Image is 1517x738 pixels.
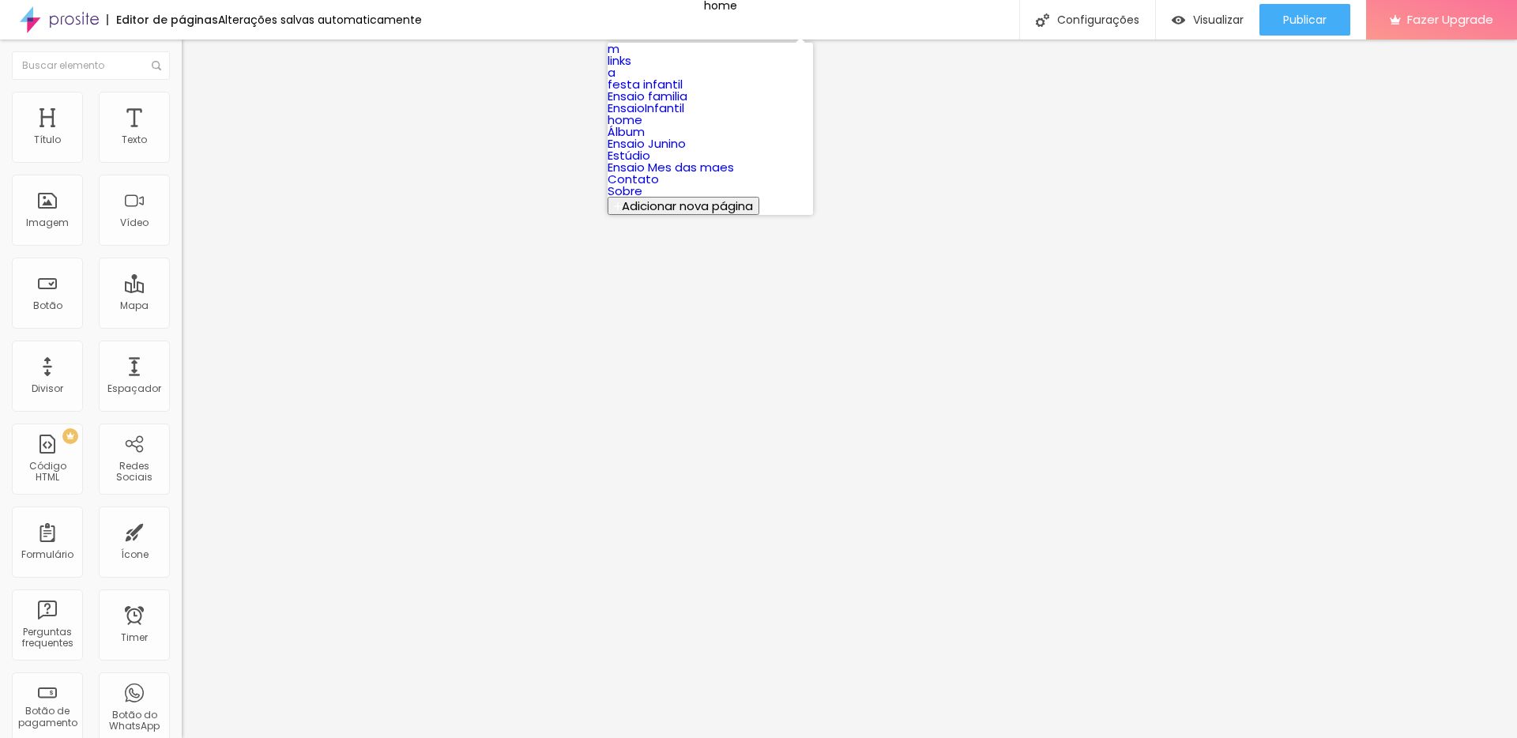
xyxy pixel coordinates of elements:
[16,706,78,729] div: Botão de pagamento
[120,300,149,311] div: Mapa
[608,197,759,215] button: Adicionar nova página
[16,461,78,484] div: Código HTML
[21,549,73,560] div: Formulário
[622,198,753,214] span: Adicionar nova página
[107,383,161,394] div: Espaçador
[103,461,165,484] div: Redes Sociais
[26,217,69,228] div: Imagem
[34,134,61,145] div: Título
[1407,13,1493,26] span: Fazer Upgrade
[16,627,78,650] div: Perguntas frequentes
[1036,13,1049,27] img: Icone
[608,183,642,199] a: Sobre
[608,64,615,81] a: a
[608,100,684,116] a: EnsaioInfantil
[218,14,422,25] div: Alterações salvas automaticamente
[152,61,161,70] img: Icone
[1172,13,1185,27] img: view-1.svg
[608,76,683,92] a: festa infantil
[12,51,170,80] input: Buscar elemento
[608,147,650,164] a: Estúdio
[1259,4,1350,36] button: Publicar
[103,710,165,732] div: Botão do WhatsApp
[182,40,1517,738] iframe: Editor
[608,88,687,104] a: Ensaio familia
[608,123,645,140] a: Álbum
[608,135,686,152] a: Ensaio Junino
[121,632,148,643] div: Timer
[122,134,147,145] div: Texto
[1156,4,1259,36] button: Visualizar
[608,171,659,187] a: Contato
[32,383,63,394] div: Divisor
[1283,13,1327,26] span: Publicar
[608,111,642,128] a: home
[608,159,734,175] a: Ensaio Mes das maes
[33,300,62,311] div: Botão
[120,217,149,228] div: Vídeo
[608,52,631,69] a: links
[121,549,149,560] div: Ícone
[1193,13,1244,26] span: Visualizar
[608,40,619,57] a: m
[107,14,218,25] div: Editor de páginas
